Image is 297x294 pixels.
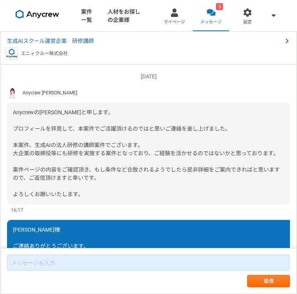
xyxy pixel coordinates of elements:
[23,89,77,96] span: Anycrew [PERSON_NAME]
[16,10,59,19] img: 8DqYSo04kwAAAAASUVORK5CYII=
[200,19,222,25] span: メッセージ
[164,19,185,25] span: マイページ
[5,47,18,60] img: logo_text_blue_01.png
[7,73,290,81] p: [DATE]
[7,37,260,45] span: 生成AIスクール運営企業 研修講師
[13,109,280,197] span: Anycrewの[PERSON_NAME]と申します。 プロフィールを拝見して、本案件でご活躍頂けるのではと思いご連絡を差し上げました。 本案件、生成AIの法人研修の講師案件でございます。 大企...
[7,87,19,99] img: %E5%90%8D%E7%A7%B0%E6%9C%AA%E8%A8%AD%E5%AE%9A%E3%81%AE%E3%83%87%E3%82%B6%E3%82%A4%E3%83%B3__3_.png
[11,206,23,214] span: 16:17
[216,3,223,10] div: 3
[243,19,252,25] span: 設定
[247,275,290,287] button: 送信
[21,50,68,57] p: エニィクルー株式会社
